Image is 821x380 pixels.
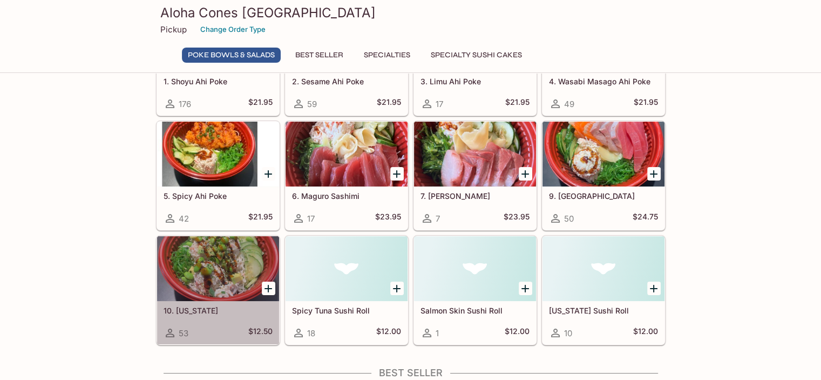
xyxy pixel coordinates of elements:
[420,77,530,86] h5: 3. Limu Ahi Poke
[549,191,658,201] h5: 9. [GEOGRAPHIC_DATA]
[157,122,279,186] div: 5. Spicy Ahi Poke
[420,191,530,201] h5: 7. [PERSON_NAME]
[436,99,443,109] span: 17
[307,214,315,224] span: 17
[425,48,528,63] button: Specialty Sushi Cakes
[436,328,439,338] span: 1
[390,167,404,181] button: Add 6. Maguro Sashimi
[248,326,273,339] h5: $12.50
[505,326,530,339] h5: $12.00
[164,77,273,86] h5: 1. Shoyu Ahi Poke
[377,97,401,110] h5: $21.95
[542,122,664,186] div: 9. Charashi
[549,77,658,86] h5: 4. Wasabi Masago Ahi Poke
[420,306,530,315] h5: Salmon Skin Sushi Roll
[292,191,401,201] h5: 6. Maguro Sashimi
[156,367,666,379] h4: Best Seller
[262,167,275,181] button: Add 5. Spicy Ahi Poke
[564,328,572,338] span: 10
[157,236,279,301] div: 10. California
[286,122,408,186] div: 6. Maguro Sashimi
[164,191,273,201] h5: 5. Spicy Ahi Poke
[262,282,275,295] button: Add 10. California
[647,282,661,295] button: Add California Sushi Roll
[504,212,530,225] h5: $23.95
[542,236,665,345] a: [US_STATE] Sushi Roll10$12.00
[542,121,665,230] a: 9. [GEOGRAPHIC_DATA]50$24.75
[248,212,273,225] h5: $21.95
[634,97,658,110] h5: $21.95
[307,328,315,338] span: 18
[286,236,408,301] div: Spicy Tuna Sushi Roll
[633,326,658,339] h5: $12.00
[647,167,661,181] button: Add 9. Charashi
[549,306,658,315] h5: [US_STATE] Sushi Roll
[292,77,401,86] h5: 2. Sesame Ahi Poke
[414,122,536,186] div: 7. Hamachi Sashimi
[285,121,408,230] a: 6. Maguro Sashimi17$23.95
[633,212,658,225] h5: $24.75
[160,24,187,35] p: Pickup
[157,236,280,345] a: 10. [US_STATE]53$12.50
[358,48,416,63] button: Specialties
[436,214,440,224] span: 7
[505,97,530,110] h5: $21.95
[376,326,401,339] h5: $12.00
[179,99,191,109] span: 176
[564,214,574,224] span: 50
[413,121,537,230] a: 7. [PERSON_NAME]7$23.95
[390,282,404,295] button: Add Spicy Tuna Sushi Roll
[182,48,281,63] button: Poke Bowls & Salads
[542,236,664,301] div: California Sushi Roll
[307,99,317,109] span: 59
[519,282,532,295] button: Add Salmon Skin Sushi Roll
[179,214,189,224] span: 42
[248,97,273,110] h5: $21.95
[413,236,537,345] a: Salmon Skin Sushi Roll1$12.00
[292,306,401,315] h5: Spicy Tuna Sushi Roll
[285,236,408,345] a: Spicy Tuna Sushi Roll18$12.00
[160,4,661,21] h3: Aloha Cones [GEOGRAPHIC_DATA]
[414,236,536,301] div: Salmon Skin Sushi Roll
[164,306,273,315] h5: 10. [US_STATE]
[157,121,280,230] a: 5. Spicy Ahi Poke42$21.95
[519,167,532,181] button: Add 7. Hamachi Sashimi
[179,328,188,338] span: 53
[564,99,574,109] span: 49
[289,48,349,63] button: Best Seller
[375,212,401,225] h5: $23.95
[195,21,270,38] button: Change Order Type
